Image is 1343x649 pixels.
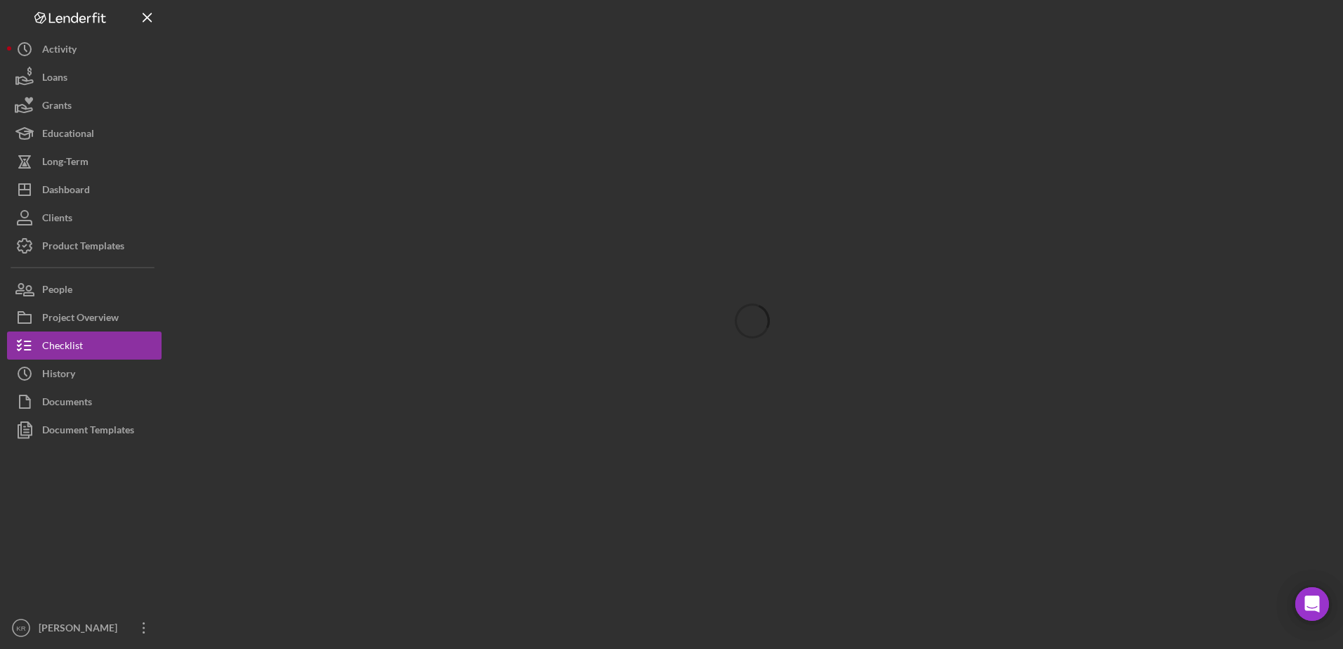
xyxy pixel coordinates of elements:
button: Activity [7,35,162,63]
button: Clients [7,204,162,232]
button: Long-Term [7,147,162,176]
div: [PERSON_NAME] [35,614,126,645]
button: Product Templates [7,232,162,260]
div: Product Templates [42,232,124,263]
button: Document Templates [7,416,162,444]
div: People [42,275,72,307]
button: Project Overview [7,303,162,332]
button: Dashboard [7,176,162,204]
div: Document Templates [42,416,134,447]
div: Checklist [42,332,83,363]
div: Clients [42,204,72,235]
button: People [7,275,162,303]
div: Dashboard [42,176,90,207]
button: KR[PERSON_NAME] [7,614,162,642]
div: History [42,360,75,391]
button: Loans [7,63,162,91]
button: Educational [7,119,162,147]
div: Educational [42,119,94,151]
div: Open Intercom Messenger [1295,587,1329,621]
button: Grants [7,91,162,119]
div: Loans [42,63,67,95]
button: Checklist [7,332,162,360]
button: Documents [7,388,162,416]
div: Project Overview [42,303,119,335]
div: Documents [42,388,92,419]
div: Activity [42,35,77,67]
div: Long-Term [42,147,89,179]
text: KR [16,624,25,632]
div: Grants [42,91,72,123]
button: History [7,360,162,388]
